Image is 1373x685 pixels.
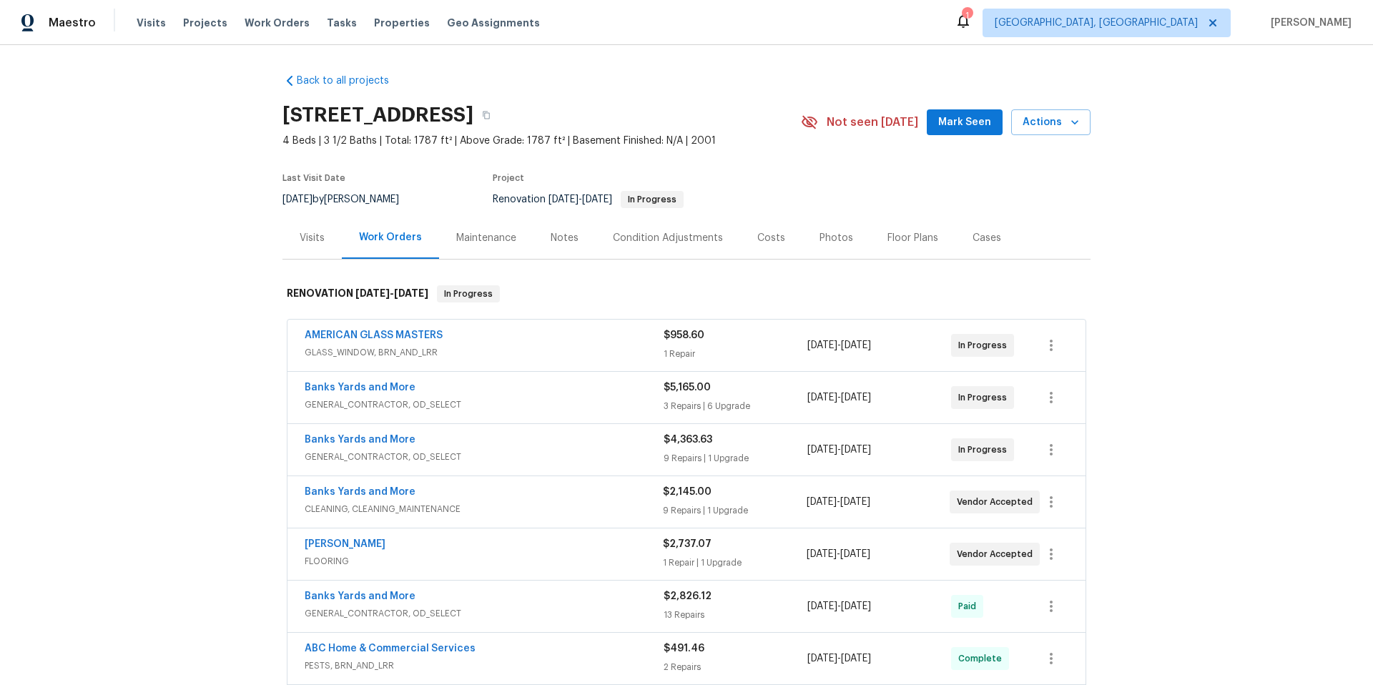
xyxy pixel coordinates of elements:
span: [DATE] [394,288,428,298]
div: 9 Repairs | 1 Upgrade [663,503,806,518]
div: 3 Repairs | 6 Upgrade [664,399,807,413]
span: In Progress [958,390,1013,405]
span: Paid [958,599,982,613]
span: In Progress [958,443,1013,457]
span: [DATE] [355,288,390,298]
span: GENERAL_CONTRACTOR, OD_SELECT [305,606,664,621]
span: Actions [1023,114,1079,132]
button: Mark Seen [927,109,1003,136]
span: $2,826.12 [664,591,712,601]
span: - [807,651,871,666]
div: Work Orders [359,230,422,245]
div: 13 Repairs [664,608,807,622]
div: Notes [551,231,579,245]
span: - [807,443,871,457]
span: [DATE] [807,393,837,403]
span: Mark Seen [938,114,991,132]
span: $2,145.00 [663,487,712,497]
a: Banks Yards and More [305,487,415,497]
span: - [807,390,871,405]
div: RENOVATION [DATE]-[DATE]In Progress [282,271,1091,317]
button: Actions [1011,109,1091,136]
span: FLOORING [305,554,663,568]
span: Tasks [327,18,357,28]
span: In Progress [438,287,498,301]
div: Costs [757,231,785,245]
span: Properties [374,16,430,30]
span: - [807,599,871,613]
div: Condition Adjustments [613,231,723,245]
span: [DATE] [807,549,837,559]
span: In Progress [958,338,1013,353]
span: Not seen [DATE] [827,115,918,129]
span: [DATE] [841,445,871,455]
div: Maintenance [456,231,516,245]
span: $5,165.00 [664,383,711,393]
a: ABC Home & Commercial Services [305,644,476,654]
span: [DATE] [841,340,871,350]
div: Photos [820,231,853,245]
span: [DATE] [807,601,837,611]
span: $2,737.07 [663,539,712,549]
span: Projects [183,16,227,30]
div: 1 Repair [664,347,807,361]
div: 1 Repair | 1 Upgrade [663,556,806,570]
span: GENERAL_CONTRACTOR, OD_SELECT [305,398,664,412]
span: [DATE] [807,654,837,664]
span: 4 Beds | 3 1/2 Baths | Total: 1787 ft² | Above Grade: 1787 ft² | Basement Finished: N/A | 2001 [282,134,801,148]
div: by [PERSON_NAME] [282,191,416,208]
span: [DATE] [807,445,837,455]
span: - [548,194,612,204]
span: [PERSON_NAME] [1265,16,1352,30]
span: Work Orders [245,16,310,30]
span: $4,363.63 [664,435,712,445]
span: Renovation [493,194,684,204]
span: [DATE] [548,194,579,204]
span: [DATE] [840,497,870,507]
span: Last Visit Date [282,174,345,182]
span: [DATE] [582,194,612,204]
span: - [807,547,870,561]
span: In Progress [622,195,682,204]
div: 1 [962,9,972,23]
span: GENERAL_CONTRACTOR, OD_SELECT [305,450,664,464]
span: - [807,495,870,509]
span: [DATE] [807,340,837,350]
span: Maestro [49,16,96,30]
span: [GEOGRAPHIC_DATA], [GEOGRAPHIC_DATA] [995,16,1198,30]
div: Cases [973,231,1001,245]
span: $958.60 [664,330,704,340]
a: Banks Yards and More [305,435,415,445]
a: AMERICAN GLASS MASTERS [305,330,443,340]
button: Copy Address [473,102,499,128]
span: [DATE] [840,549,870,559]
span: GLASS_WINDOW, BRN_AND_LRR [305,345,664,360]
span: $491.46 [664,644,704,654]
span: Vendor Accepted [957,547,1038,561]
div: Visits [300,231,325,245]
span: Project [493,174,524,182]
span: [DATE] [841,654,871,664]
span: [DATE] [807,497,837,507]
span: CLEANING, CLEANING_MAINTENANCE [305,502,663,516]
span: Vendor Accepted [957,495,1038,509]
div: 9 Repairs | 1 Upgrade [664,451,807,465]
span: - [355,288,428,298]
span: [DATE] [282,194,313,204]
a: [PERSON_NAME] [305,539,385,549]
span: [DATE] [841,601,871,611]
div: Floor Plans [887,231,938,245]
span: Geo Assignments [447,16,540,30]
h2: [STREET_ADDRESS] [282,108,473,122]
span: Visits [137,16,166,30]
h6: RENOVATION [287,285,428,302]
a: Back to all projects [282,74,420,88]
div: 2 Repairs [664,660,807,674]
span: - [807,338,871,353]
a: Banks Yards and More [305,591,415,601]
span: PESTS, BRN_AND_LRR [305,659,664,673]
span: [DATE] [841,393,871,403]
a: Banks Yards and More [305,383,415,393]
span: Complete [958,651,1008,666]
